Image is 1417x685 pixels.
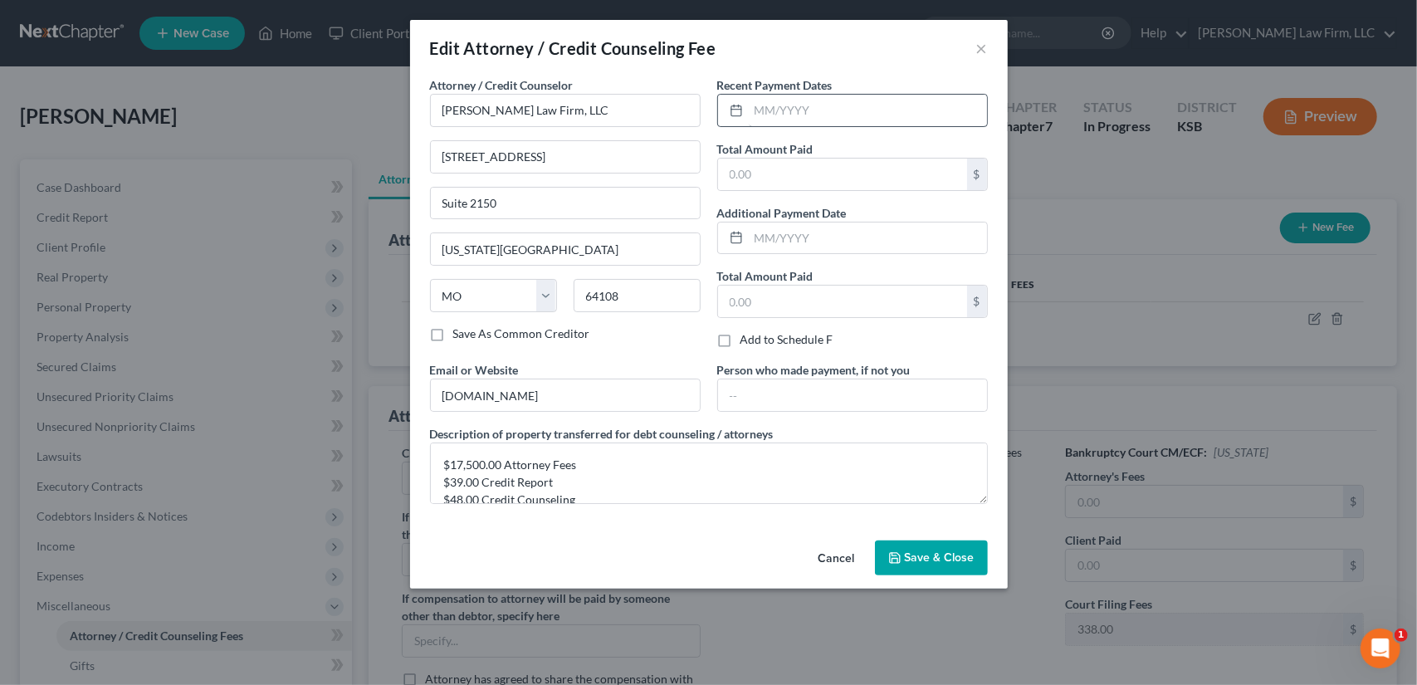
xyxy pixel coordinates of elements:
[430,425,774,443] label: Description of property transferred for debt counseling / attorneys
[875,541,988,575] button: Save & Close
[431,233,700,265] input: Enter city...
[805,542,868,575] button: Cancel
[430,38,461,58] span: Edit
[430,94,701,127] input: Search creditor by name...
[1361,629,1400,668] iframe: Intercom live chat
[430,78,574,92] span: Attorney / Credit Counselor
[431,141,700,173] input: Enter address...
[717,76,833,94] label: Recent Payment Dates
[967,159,987,190] div: $
[1395,629,1408,642] span: 1
[430,361,519,379] label: Email or Website
[905,550,975,565] span: Save & Close
[740,331,833,348] label: Add to Schedule F
[431,188,700,219] input: Apt, Suite, etc...
[574,279,701,312] input: Enter zip...
[453,325,590,342] label: Save As Common Creditor
[431,379,700,411] input: --
[749,95,987,126] input: MM/YYYY
[749,223,987,254] input: MM/YYYY
[718,286,967,317] input: 0.00
[967,286,987,317] div: $
[717,204,847,222] label: Additional Payment Date
[717,361,911,379] label: Person who made payment, if not you
[717,140,814,158] label: Total Amount Paid
[464,38,716,58] span: Attorney / Credit Counseling Fee
[717,267,814,285] label: Total Amount Paid
[718,379,987,411] input: --
[976,38,988,58] button: ×
[718,159,967,190] input: 0.00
